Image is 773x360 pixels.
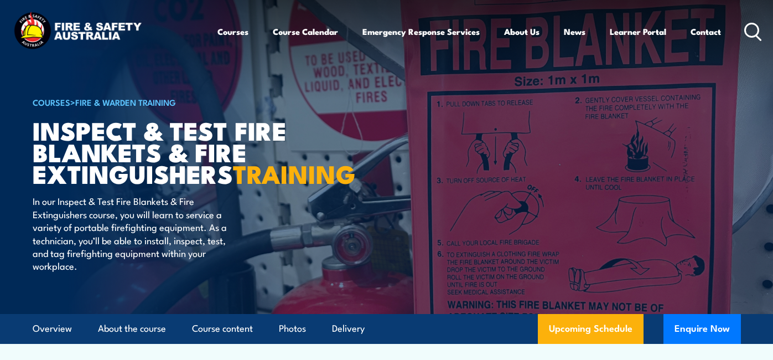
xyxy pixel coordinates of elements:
[332,314,365,343] a: Delivery
[504,18,539,45] a: About Us
[564,18,585,45] a: News
[98,314,166,343] a: About the course
[663,314,741,344] button: Enquire Now
[233,154,356,192] strong: TRAINING
[538,314,644,344] a: Upcoming Schedule
[362,18,480,45] a: Emergency Response Services
[33,314,72,343] a: Overview
[273,18,338,45] a: Course Calendar
[33,95,306,109] h6: >
[610,18,666,45] a: Learner Portal
[33,119,306,184] h1: Inspect & Test Fire Blankets & Fire Extinguishers
[75,96,176,108] a: Fire & Warden Training
[217,18,248,45] a: Courses
[279,314,306,343] a: Photos
[33,194,235,272] p: In our Inspect & Test Fire Blankets & Fire Extinguishers course, you will learn to service a vari...
[691,18,721,45] a: Contact
[33,96,70,108] a: COURSES
[192,314,253,343] a: Course content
